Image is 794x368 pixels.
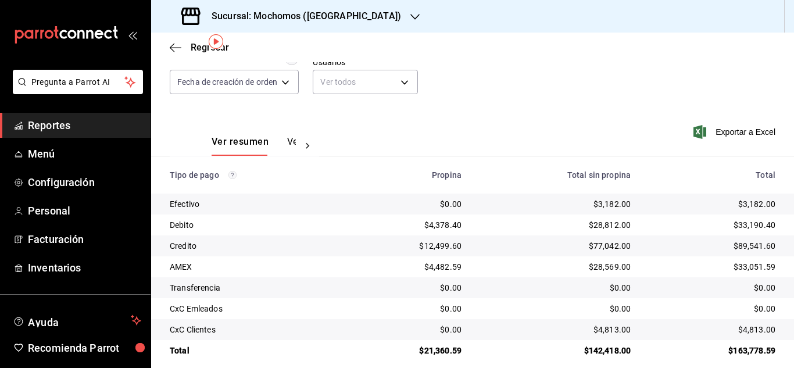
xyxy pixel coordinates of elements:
div: $33,051.59 [649,261,775,273]
span: Inventarios [28,260,141,276]
div: Total [649,170,775,180]
span: Pregunta a Parrot AI [31,76,125,88]
div: $0.00 [355,324,462,335]
div: $33,190.40 [649,219,775,231]
div: $89,541.60 [649,240,775,252]
div: $3,182.00 [649,198,775,210]
div: $4,482.59 [355,261,462,273]
div: Ver todos [313,70,418,94]
svg: Los pagos realizados con Pay y otras terminales son montos brutos. [228,171,237,179]
div: $4,378.40 [355,219,462,231]
h3: Sucursal: Mochomos ([GEOGRAPHIC_DATA]) [202,9,401,23]
div: Transferencia [170,282,337,294]
div: AMEX [170,261,337,273]
div: $28,812.00 [480,219,631,231]
div: CxC Clientes [170,324,337,335]
div: $0.00 [355,198,462,210]
div: $0.00 [355,303,462,315]
button: Regresar [170,42,229,53]
span: Regresar [191,42,229,53]
div: $0.00 [649,282,775,294]
div: Total [170,345,337,356]
button: open_drawer_menu [128,30,137,40]
div: $4,813.00 [649,324,775,335]
div: Propina [355,170,462,180]
span: Reportes [28,117,141,133]
div: $0.00 [355,282,462,294]
span: Ayuda [28,313,126,327]
button: Pregunta a Parrot AI [13,70,143,94]
div: Credito [170,240,337,252]
button: Exportar a Excel [696,125,775,139]
div: CxC Emleados [170,303,337,315]
div: Efectivo [170,198,337,210]
div: $0.00 [649,303,775,315]
a: Pregunta a Parrot AI [8,84,143,97]
div: Tipo de pago [170,170,337,180]
span: Menú [28,146,141,162]
span: Recomienda Parrot [28,340,141,356]
div: $4,813.00 [480,324,631,335]
div: $77,042.00 [480,240,631,252]
span: Configuración [28,174,141,190]
div: navigation tabs [212,136,296,156]
img: Tooltip marker [209,34,223,49]
div: $0.00 [480,282,631,294]
div: $21,360.59 [355,345,462,356]
div: $12,499.60 [355,240,462,252]
div: Total sin propina [480,170,631,180]
div: $163,778.59 [649,345,775,356]
span: Fecha de creación de orden [177,76,277,88]
button: Ver pagos [287,136,331,156]
div: $3,182.00 [480,198,631,210]
div: $142,418.00 [480,345,631,356]
span: Facturación [28,231,141,247]
div: $0.00 [480,303,631,315]
span: Personal [28,203,141,219]
div: $28,569.00 [480,261,631,273]
div: Debito [170,219,337,231]
button: Ver resumen [212,136,269,156]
